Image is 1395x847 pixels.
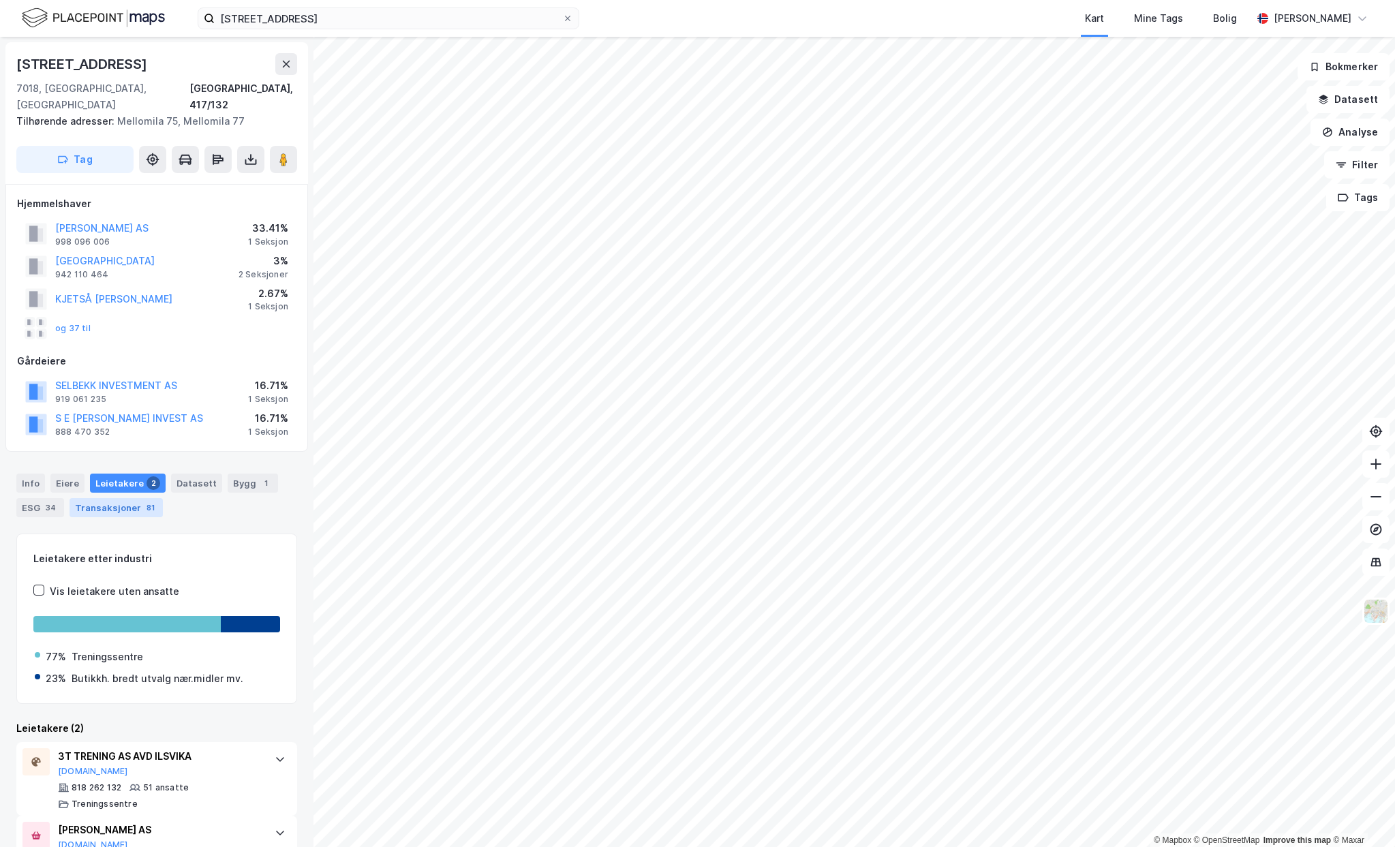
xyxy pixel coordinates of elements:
div: 16.71% [248,410,288,427]
div: 77% [46,649,66,665]
div: [PERSON_NAME] [1274,10,1351,27]
span: Tilhørende adresser: [16,115,117,127]
div: Treningssentre [72,649,143,665]
div: 23% [46,671,66,687]
div: 2 Seksjoner [239,269,288,280]
div: 51 ansatte [143,782,189,793]
div: 942 110 464 [55,269,108,280]
button: Tag [16,146,134,173]
div: 3T TRENING AS AVD ILSVIKA [58,748,261,765]
div: 1 [259,476,273,490]
div: 7018, [GEOGRAPHIC_DATA], [GEOGRAPHIC_DATA] [16,80,189,113]
div: 998 096 006 [55,236,110,247]
button: [DOMAIN_NAME] [58,766,128,777]
div: Mine Tags [1134,10,1183,27]
div: Kart [1085,10,1104,27]
div: 1 Seksjon [248,236,288,247]
button: Filter [1324,151,1390,179]
div: Datasett [171,474,222,493]
div: [PERSON_NAME] AS [58,822,261,838]
button: Datasett [1306,86,1390,113]
button: Bokmerker [1298,53,1390,80]
input: Søk på adresse, matrikkel, gårdeiere, leietakere eller personer [215,8,562,29]
div: Treningssentre [72,799,138,810]
div: 34 [43,501,59,514]
img: logo.f888ab2527a4732fd821a326f86c7f29.svg [22,6,165,30]
img: Z [1363,598,1389,624]
div: Bygg [228,474,278,493]
div: [STREET_ADDRESS] [16,53,150,75]
a: OpenStreetMap [1194,835,1260,845]
a: Mapbox [1154,835,1191,845]
div: 33.41% [248,220,288,236]
a: Improve this map [1263,835,1331,845]
div: 16.71% [248,378,288,394]
div: 1 Seksjon [248,427,288,437]
button: Tags [1326,184,1390,211]
div: 818 262 132 [72,782,121,793]
div: Leietakere etter industri [33,551,280,567]
div: 1 Seksjon [248,394,288,405]
div: Mellomila 75, Mellomila 77 [16,113,286,129]
div: Info [16,474,45,493]
div: Eiere [50,474,85,493]
div: Gårdeiere [17,353,296,369]
div: 888 470 352 [55,427,110,437]
div: ESG [16,498,64,517]
div: Leietakere [90,474,166,493]
div: Butikkh. bredt utvalg nær.midler mv. [72,671,243,687]
div: 2.67% [248,286,288,302]
div: 919 061 235 [55,394,106,405]
div: Hjemmelshaver [17,196,296,212]
div: Transaksjoner [70,498,163,517]
div: [GEOGRAPHIC_DATA], 417/132 [189,80,297,113]
div: Bolig [1213,10,1237,27]
div: Leietakere (2) [16,720,297,737]
div: 2 [147,476,160,490]
div: 3% [239,253,288,269]
div: 1 Seksjon [248,301,288,312]
button: Analyse [1310,119,1390,146]
div: 81 [144,501,157,514]
iframe: Chat Widget [1327,782,1395,847]
div: Kontrollprogram for chat [1327,782,1395,847]
div: Vis leietakere uten ansatte [50,583,179,600]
